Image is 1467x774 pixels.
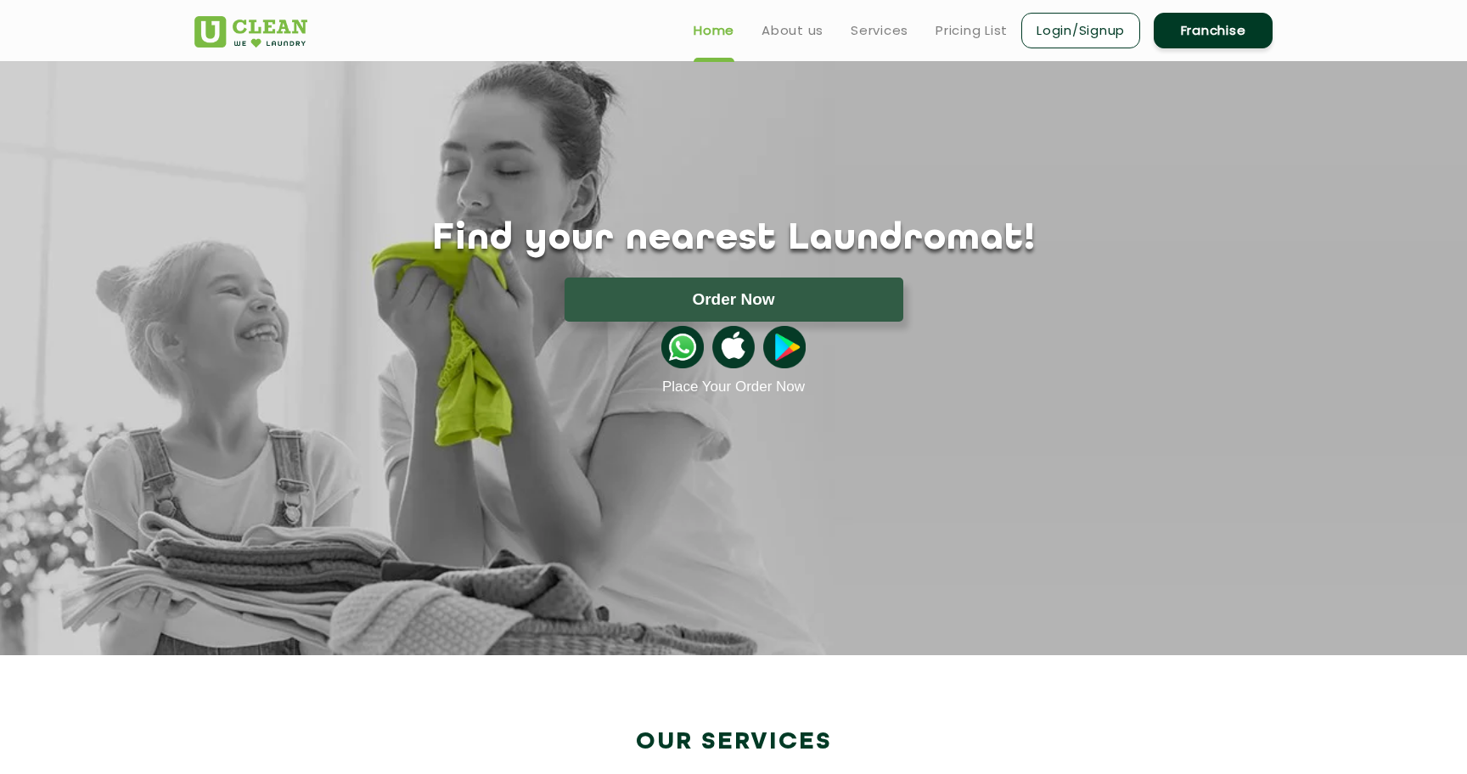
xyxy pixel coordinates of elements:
[182,218,1285,261] h1: Find your nearest Laundromat!
[194,16,307,48] img: UClean Laundry and Dry Cleaning
[565,278,903,322] button: Order Now
[661,326,704,368] img: whatsappicon.png
[762,20,823,41] a: About us
[712,326,755,368] img: apple-icon.png
[662,379,805,395] a: Place Your Order Now
[763,326,806,368] img: playstoreicon.png
[694,20,734,41] a: Home
[851,20,908,41] a: Services
[194,728,1273,756] h2: Our Services
[1021,13,1140,48] a: Login/Signup
[1154,13,1273,48] a: Franchise
[936,20,1008,41] a: Pricing List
